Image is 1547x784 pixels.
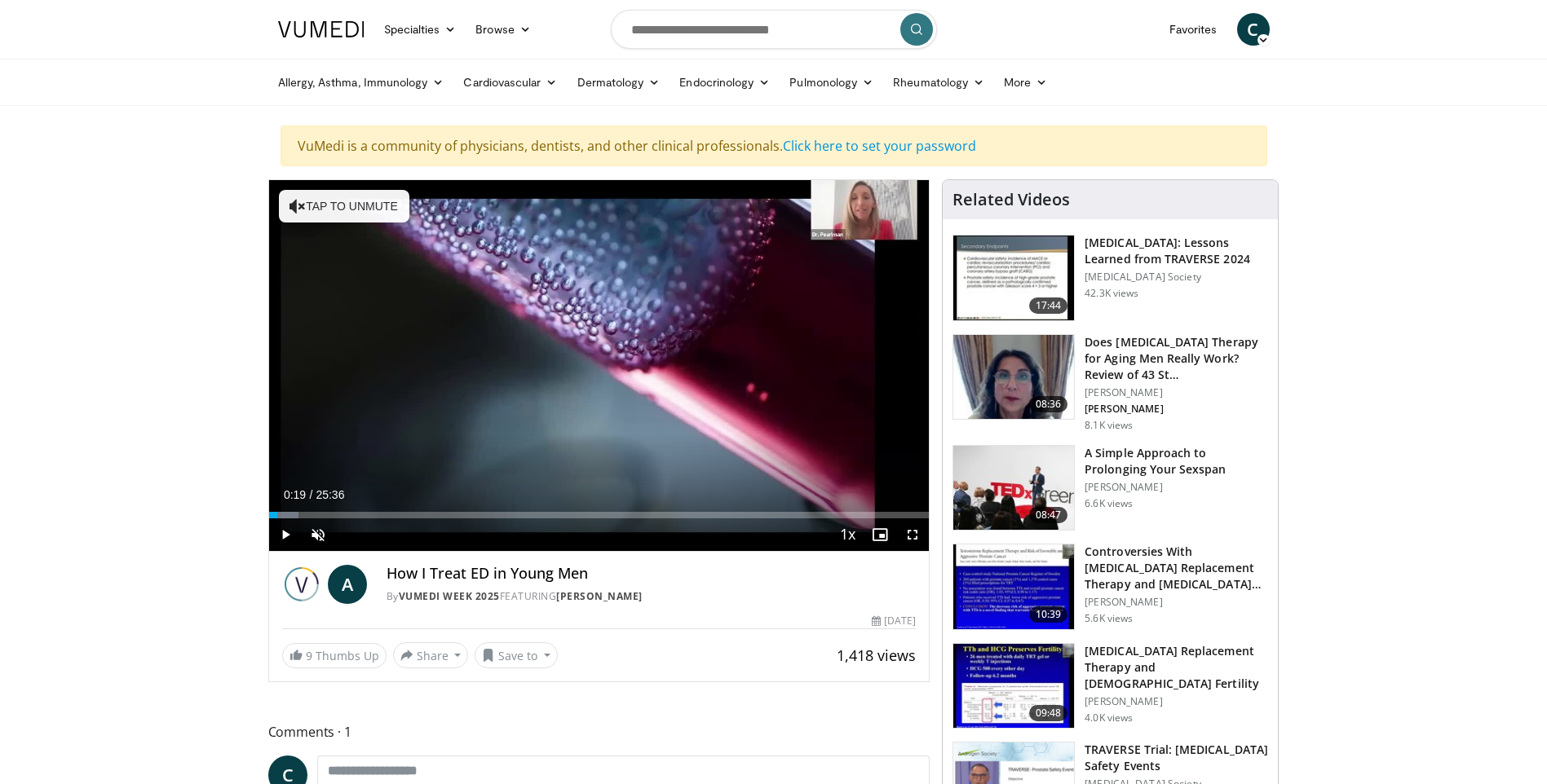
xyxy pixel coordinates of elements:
[1085,419,1133,432] p: 8.1K views
[568,66,670,99] a: Dermatology
[872,614,916,628] div: [DATE]
[268,721,930,742] span: Comments 1
[284,488,306,501] span: 0:19
[269,518,302,551] button: Play
[1085,711,1133,725] p: 4.0K views
[1085,271,1268,284] p: [MEDICAL_DATA] Society
[953,544,1074,629] img: 418933e4-fe1c-4c2e-be56-3ce3ec8efa3b.150x105_q85_crop-smart_upscale.jpg
[896,518,929,551] button: Fullscreen
[556,589,643,603] a: [PERSON_NAME]
[670,66,780,99] a: Endocrinology
[953,643,1268,729] a: 09:48 [MEDICAL_DATA] Replacement Therapy and [DEMOGRAPHIC_DATA] Fertility [PERSON_NAME] 4.0K views
[1085,742,1268,774] h3: TRAVERSE Trial: [MEDICAL_DATA] Safety Events
[310,488,313,501] span: /
[399,589,500,603] a: Vumedi Week 2025
[780,66,883,99] a: Pulmonology
[282,565,321,604] img: Vumedi Week 2025
[953,644,1074,729] img: 58e29ddd-d015-4cd9-bf96-f28e303b730c.150x105_q85_crop-smart_upscale.jpg
[1085,386,1268,399] p: [PERSON_NAME]
[328,565,367,604] a: A
[374,13,466,46] a: Specialties
[387,589,917,604] div: By FEATURING
[1085,287,1138,300] p: 42.3K views
[302,518,334,551] button: Unmute
[1029,705,1068,721] span: 09:48
[466,13,541,46] a: Browse
[387,565,917,583] h4: How I Treat ED in Young Men
[953,335,1074,420] img: 4d4bce34-7cbb-4531-8d0c-5308a71d9d6c.150x105_q85_crop-smart_upscale.jpg
[1085,612,1133,625] p: 5.6K views
[282,643,387,668] a: 9 Thumbs Up
[306,648,312,663] span: 9
[1085,695,1268,708] p: [PERSON_NAME]
[269,512,930,518] div: Progress Bar
[278,21,365,37] img: VuMedi Logo
[837,645,916,665] span: 1,418 views
[1029,507,1068,523] span: 08:47
[1085,403,1268,416] p: [PERSON_NAME]
[883,66,994,99] a: Rheumatology
[453,66,567,99] a: Cardiovascular
[831,518,864,551] button: Playback Rate
[1085,497,1133,510] p: 6.6K views
[279,190,409,222] button: Tap to unmute
[1237,13,1270,46] a: C
[1085,544,1268,592] h3: Controversies With [MEDICAL_DATA] Replacement Therapy and [MEDICAL_DATA] Can…
[1085,445,1268,478] h3: A Simple Approach to Prolonging Your Sexspan
[953,235,1268,321] a: 17:44 [MEDICAL_DATA]: Lessons Learned from TRAVERSE 2024 [MEDICAL_DATA] Society 42.3K views
[1029,606,1068,623] span: 10:39
[393,642,469,668] button: Share
[864,518,896,551] button: Enable picture-in-picture mode
[953,446,1074,531] img: c4bd4661-e278-4c34-863c-57c104f39734.150x105_q85_crop-smart_upscale.jpg
[953,190,1070,209] h4: Related Videos
[953,334,1268,432] a: 08:36 Does [MEDICAL_DATA] Therapy for Aging Men Really Work? Review of 43 St… [PERSON_NAME] [PERS...
[1029,396,1068,412] span: 08:36
[1085,334,1268,383] h3: Does [MEDICAL_DATA] Therapy for Aging Men Really Work? Review of 43 St…
[611,10,937,49] input: Search topics, interventions
[953,445,1268,531] a: 08:47 A Simple Approach to Prolonging Your Sexspan [PERSON_NAME] 6.6K views
[269,180,930,552] video-js: Video Player
[953,544,1268,630] a: 10:39 Controversies With [MEDICAL_DATA] Replacement Therapy and [MEDICAL_DATA] Can… [PERSON_NAME]...
[281,126,1267,166] div: VuMedi is a community of physicians, dentists, and other clinical professionals.
[1085,596,1268,609] p: [PERSON_NAME]
[1085,235,1268,267] h3: [MEDICAL_DATA]: Lessons Learned from TRAVERSE 2024
[1085,643,1268,692] h3: [MEDICAL_DATA] Replacement Therapy and [DEMOGRAPHIC_DATA] Fertility
[1029,297,1068,314] span: 17:44
[994,66,1057,99] a: More
[783,137,976,155] a: Click here to set your password
[316,488,344,501] span: 25:36
[268,66,454,99] a: Allergy, Asthma, Immunology
[1085,481,1268,494] p: [PERSON_NAME]
[475,642,558,668] button: Save to
[1160,13,1227,46] a: Favorites
[953,236,1074,320] img: 1317c62a-2f0d-4360-bee0-b1bff80fed3c.150x105_q85_crop-smart_upscale.jpg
